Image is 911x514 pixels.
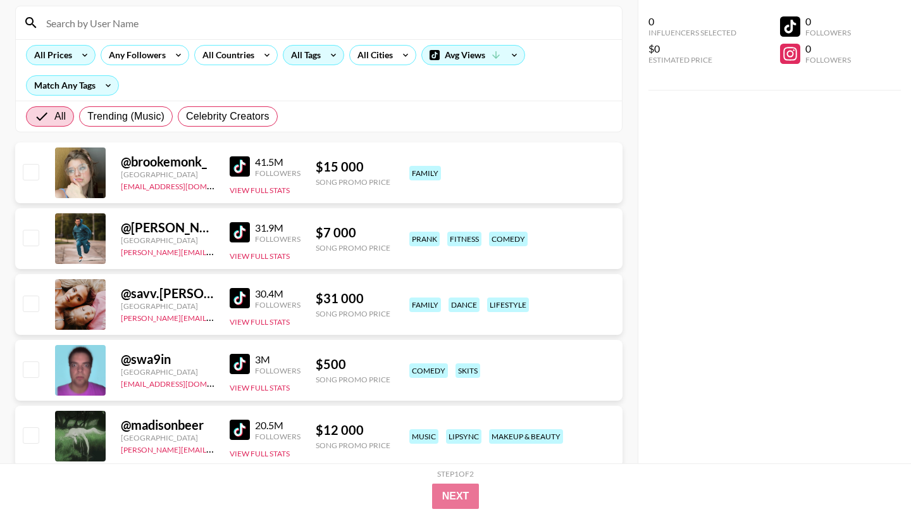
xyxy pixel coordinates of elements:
[255,168,301,178] div: Followers
[121,311,308,323] a: [PERSON_NAME][EMAIL_ADDRESS][DOMAIN_NAME]
[648,42,736,55] div: $0
[121,433,214,442] div: [GEOGRAPHIC_DATA]
[121,377,248,389] a: [EMAIL_ADDRESS][DOMAIN_NAME]
[27,76,118,95] div: Match Any Tags
[316,422,390,438] div: $ 12 000
[121,301,214,311] div: [GEOGRAPHIC_DATA]
[255,419,301,432] div: 20.5M
[409,232,440,246] div: prank
[316,356,390,372] div: $ 500
[121,442,308,454] a: [PERSON_NAME][EMAIL_ADDRESS][DOMAIN_NAME]
[316,225,390,241] div: $ 7 000
[39,13,614,33] input: Search by User Name
[489,429,563,444] div: makeup & beauty
[121,367,214,377] div: [GEOGRAPHIC_DATA]
[848,451,896,499] iframe: Drift Widget Chat Controller
[230,288,250,308] img: TikTok
[805,42,851,55] div: 0
[255,353,301,366] div: 3M
[316,375,390,384] div: Song Promo Price
[230,185,290,195] button: View Full Stats
[186,109,270,124] span: Celebrity Creators
[316,441,390,450] div: Song Promo Price
[121,154,214,170] div: @ brookemonk_
[316,291,390,306] div: $ 31 000
[27,46,75,65] div: All Prices
[805,28,851,37] div: Followers
[121,179,248,191] a: [EMAIL_ADDRESS][DOMAIN_NAME]
[350,46,395,65] div: All Cities
[409,166,441,180] div: family
[805,15,851,28] div: 0
[230,354,250,374] img: TikTok
[230,317,290,327] button: View Full Stats
[316,159,390,175] div: $ 15 000
[437,469,474,479] div: Step 1 of 2
[409,363,448,378] div: comedy
[648,55,736,65] div: Estimated Price
[121,235,214,245] div: [GEOGRAPHIC_DATA]
[805,55,851,65] div: Followers
[255,234,301,244] div: Followers
[87,109,164,124] span: Trending (Music)
[487,298,529,312] div: lifestyle
[230,222,250,242] img: TikTok
[230,449,290,458] button: View Full Stats
[316,309,390,318] div: Song Promo Price
[446,429,481,444] div: lipsync
[283,46,323,65] div: All Tags
[255,432,301,441] div: Followers
[121,417,214,433] div: @ madisonbeer
[230,420,250,440] img: TikTok
[121,220,214,235] div: @ [PERSON_NAME].[PERSON_NAME]
[455,363,480,378] div: skits
[121,351,214,367] div: @ swa9in
[101,46,168,65] div: Any Followers
[447,232,481,246] div: fitness
[316,177,390,187] div: Song Promo Price
[54,109,66,124] span: All
[230,251,290,261] button: View Full Stats
[255,222,301,234] div: 31.9M
[489,232,528,246] div: comedy
[255,300,301,310] div: Followers
[230,156,250,177] img: TikTok
[121,245,308,257] a: [PERSON_NAME][EMAIL_ADDRESS][DOMAIN_NAME]
[255,287,301,300] div: 30.4M
[409,298,441,312] div: family
[316,243,390,253] div: Song Promo Price
[432,484,480,509] button: Next
[648,28,736,37] div: Influencers Selected
[648,15,736,28] div: 0
[449,298,480,312] div: dance
[121,170,214,179] div: [GEOGRAPHIC_DATA]
[422,46,524,65] div: Avg Views
[255,156,301,168] div: 41.5M
[121,285,214,301] div: @ savv.[PERSON_NAME]
[195,46,257,65] div: All Countries
[230,383,290,392] button: View Full Stats
[409,429,438,444] div: music
[255,366,301,375] div: Followers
